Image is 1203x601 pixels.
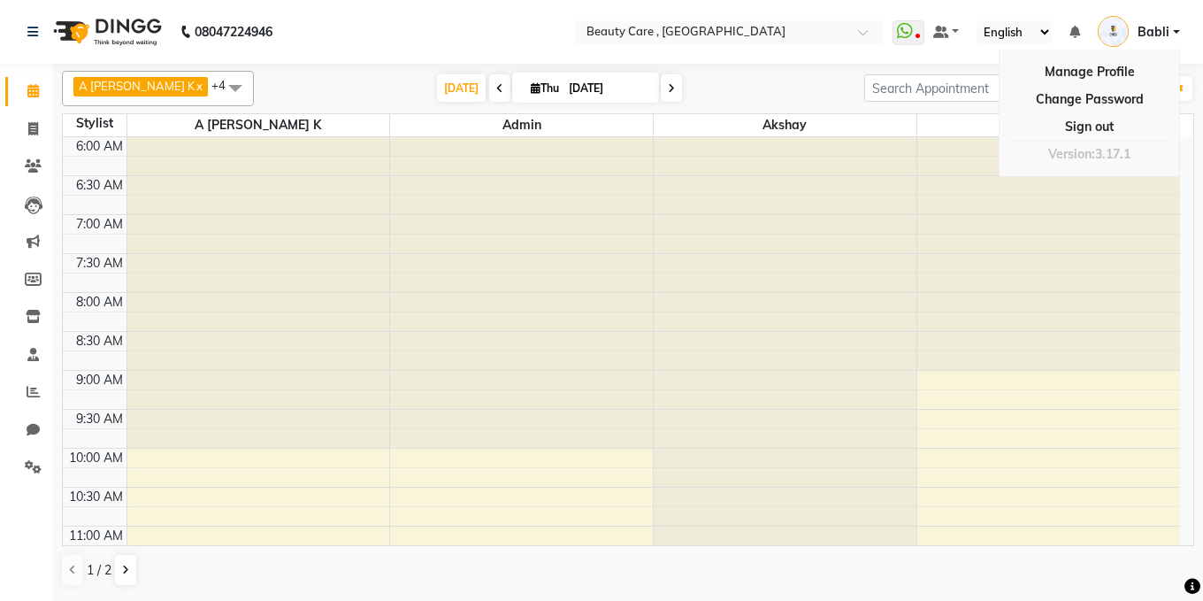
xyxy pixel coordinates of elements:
[1008,86,1170,113] a: Change Password
[65,488,126,506] div: 10:30 AM
[437,74,486,102] span: [DATE]
[73,215,126,234] div: 7:00 AM
[211,78,239,92] span: +4
[1138,23,1169,42] span: Babli
[390,114,653,136] span: Admin
[563,75,652,102] input: 2025-09-04
[654,114,916,136] span: Akshay
[917,114,1180,136] span: Ankit
[526,81,563,95] span: Thu
[1008,142,1170,167] div: Version:3.17.1
[63,114,126,133] div: Stylist
[1008,113,1170,141] a: Sign out
[87,561,111,580] span: 1 / 2
[1008,58,1170,86] a: Manage Profile
[73,332,126,351] div: 8:30 AM
[73,137,126,156] div: 6:00 AM
[73,410,126,428] div: 9:30 AM
[127,114,390,136] span: A [PERSON_NAME] K
[864,74,1019,102] input: Search Appointment
[1098,16,1129,47] img: Babli
[79,79,195,93] span: A [PERSON_NAME] K
[45,7,166,57] img: logo
[73,371,126,389] div: 9:00 AM
[73,293,126,312] div: 8:00 AM
[65,527,126,545] div: 11:00 AM
[195,7,272,57] b: 08047224946
[73,176,126,195] div: 6:30 AM
[195,79,203,93] a: x
[73,254,126,273] div: 7:30 AM
[65,449,126,467] div: 10:00 AM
